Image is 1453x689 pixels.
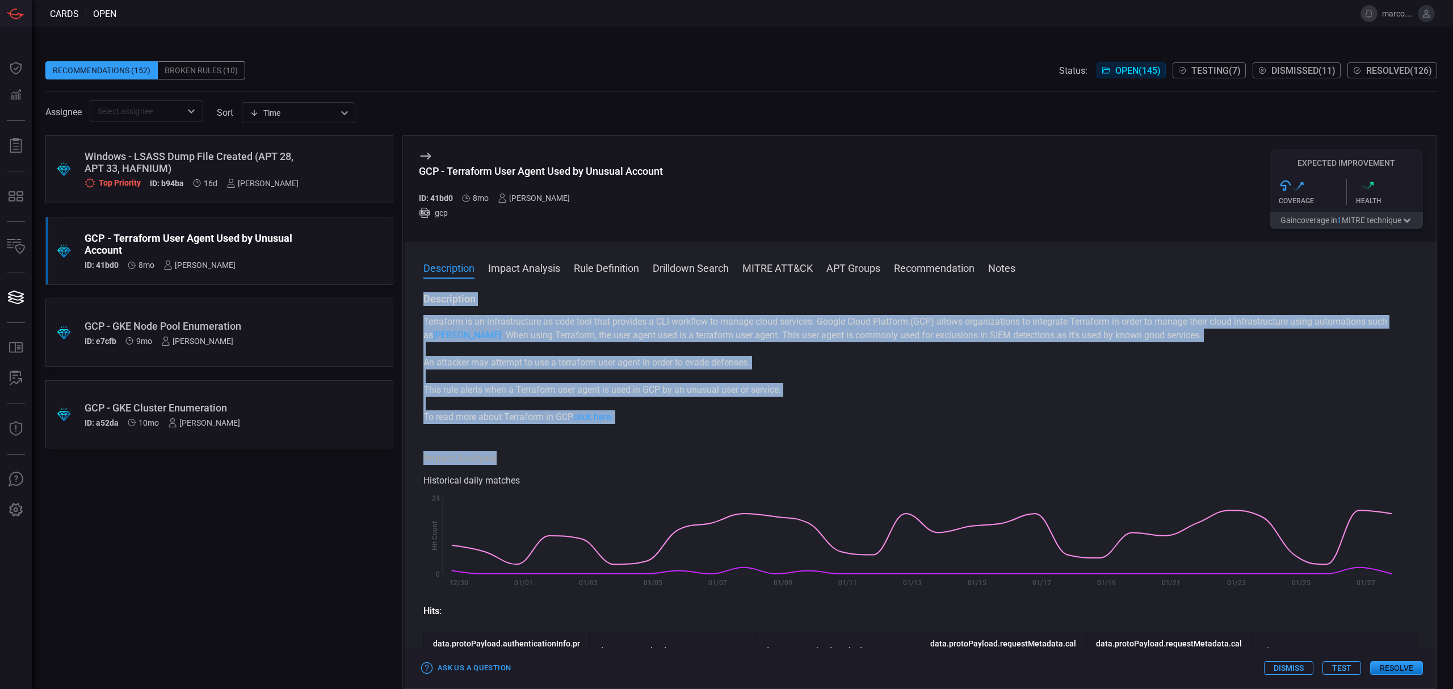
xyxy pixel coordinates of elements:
text: 01/03 [579,579,598,587]
button: Open(145) [1097,62,1166,78]
strong: data.protoPayload.requestMetadata.callerIp [930,639,1076,662]
text: 01/15 [968,579,986,587]
div: GCP - GKE Cluster Enumeration [85,402,311,414]
div: Historical daily matches [423,474,1418,488]
button: Ask Us A Question [2,466,30,493]
text: 01/25 [1292,579,1311,587]
strong: Hits: [423,606,442,616]
div: GCP - GKE Node Pool Enumeration [85,320,311,332]
div: [PERSON_NAME] [226,179,299,188]
text: 12/30 [450,579,468,587]
button: Preferences [2,497,30,524]
p: An attacker may attempt to use a terraform user agent in order to evade defenses. [423,356,1418,369]
button: Threat Intelligence [2,415,30,443]
text: 01/27 [1357,579,1375,587]
text: 01/21 [1162,579,1181,587]
span: Sep 21, 2025 7:17 AM [204,179,217,188]
p: To read more about Terraform in GCP [423,410,1418,424]
text: 24 [432,494,440,502]
button: Dismissed(11) [1253,62,1341,78]
span: Cards [50,9,79,19]
div: Health [1356,197,1423,205]
button: ALERT ANALYSIS [2,365,30,392]
button: Recommendation [894,261,975,274]
button: MITRE - Detection Posture [2,183,30,210]
h5: Expected Improvement [1270,158,1423,167]
button: Reports [2,132,30,159]
button: Testing(7) [1173,62,1246,78]
button: APT Groups [826,261,880,274]
text: 01/17 [1032,579,1051,587]
button: Ask Us a Question [419,659,514,677]
h3: Description [423,292,1418,306]
button: Notes [988,261,1015,274]
div: [PERSON_NAME] [168,418,240,427]
div: Top Priority [85,178,141,188]
span: marco.[PERSON_NAME] [1382,9,1413,18]
h5: ID: e7cfb [85,337,116,346]
span: Status: [1059,65,1087,76]
span: Resolved ( 126 ) [1366,65,1432,76]
button: Gaincoverage in1MITRE technique [1270,212,1423,229]
text: 01/19 [1097,579,1116,587]
div: Recommendations (152) [45,61,158,79]
text: 01/07 [708,579,727,587]
span: Dec 25, 2024 6:03 AM [136,337,152,346]
button: Impact Analysis [488,261,560,274]
span: Dismissed ( 11 ) [1271,65,1336,76]
button: Open [183,103,199,119]
div: [PERSON_NAME] [498,194,570,203]
button: Rule Definition [574,261,639,274]
div: GCP - Terraform User Agent Used by Unusual Account [85,232,311,256]
h5: ID: 41bd0 [85,261,119,270]
button: Rule Catalog [2,334,30,362]
strong: data.protoPayload.authenticationInfo.principalEmail [433,639,580,662]
div: Time [250,107,337,119]
span: Jan 29, 2025 9:11 AM [473,194,489,203]
h5: ID: a52da [85,418,119,427]
strong: Time [1262,646,1280,655]
div: gcp [419,207,663,219]
a: click here. [573,411,613,422]
text: 01/05 [644,579,662,587]
button: Resolved(126) [1347,62,1437,78]
span: Open ( 145 ) [1115,65,1161,76]
h5: ID: b94ba [150,179,184,188]
div: GCP - Terraform User Agent Used by Unusual Account [419,165,663,177]
div: [PERSON_NAME] [163,261,236,270]
span: Assignee [45,107,82,117]
text: Hit Count [431,521,439,551]
strong: data.protoPayload.methodName [765,646,884,655]
button: Inventory [2,233,30,261]
button: Dismiss [1264,661,1313,675]
button: Detections [2,82,30,109]
text: 01/01 [514,579,533,587]
div: Coverage [1279,197,1346,205]
div: [PERSON_NAME] [161,337,233,346]
text: 01/23 [1227,579,1246,587]
input: Select assignee [93,104,181,118]
button: Drilldown Search [653,261,729,274]
button: Dashboard [2,54,30,82]
h3: Impact Analysis [423,451,1418,465]
text: 01/09 [774,579,792,587]
span: Jan 29, 2025 9:11 AM [138,261,154,270]
text: 01/11 [838,579,857,587]
div: Windows - LSASS Dump File Created (APT 28, APT 33, HAFNIUM) [85,150,311,174]
text: 0 [436,570,440,578]
button: Description [423,261,474,274]
button: Cards [2,284,30,311]
button: MITRE ATT&CK [742,261,813,274]
span: open [93,9,116,19]
div: Broken Rules (10) [158,61,245,79]
p: This rule alerts when a Terraform user agent is used in GCP by an unusual user or service. [423,383,1418,397]
strong: data.protoPayload.resourceName [599,646,722,655]
strong: data.protoPayload.requestMetadata.callerSuppliedUserAgent [1096,639,1242,662]
button: Test [1322,661,1361,675]
h5: ID: 41bd0 [419,194,453,203]
label: sort [217,107,233,118]
button: Resolve [1370,661,1423,675]
a: [PERSON_NAME] [433,330,501,341]
span: Testing ( 7 ) [1191,65,1241,76]
span: 1 [1337,216,1342,225]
